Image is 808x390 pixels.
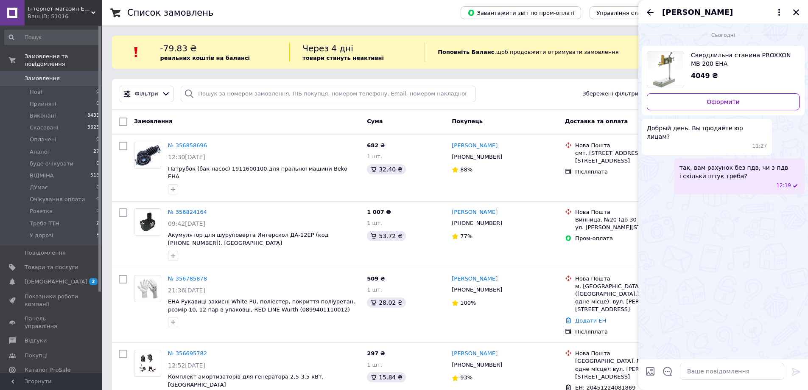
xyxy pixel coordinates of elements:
[575,216,694,231] div: Винница, №20 (до 30 кг на одно место ): ул. [PERSON_NAME][STREET_ADDRESS]
[367,118,383,124] span: Cума
[647,124,767,141] span: Добрый день. Вы продаёте юр лицам?
[752,143,767,150] span: 11:27 12.08.2025
[565,118,628,124] span: Доставка та оплата
[168,154,205,160] span: 12:30[DATE]
[691,51,793,68] span: Свердлильна станина PROXXON MB 200 EHA
[367,362,382,368] span: 1 шт.
[28,5,91,13] span: Інтернет-магазин ЕлектроХаус
[367,286,382,293] span: 1 шт.
[30,112,56,120] span: Виконані
[130,46,143,59] img: :exclamation:
[791,7,801,17] button: Закрити
[302,55,384,61] b: товари стануть неактивні
[87,112,99,120] span: 8435
[452,208,498,216] a: [PERSON_NAME]
[575,149,694,165] div: смт. [STREET_ADDRESS]: вул. [STREET_ADDRESS]
[134,208,161,236] a: Фото товару
[168,298,355,313] a: EHA Рукавиці захисні White PU, поліестер, покриття поліуретан, розмір 10, 12 пар в упаковці, RED ...
[367,142,385,149] span: 682 ₴
[25,352,48,359] span: Покупці
[168,232,329,246] a: Акумулятор для шуруповерта Интерскол ДА-12ЕР (код [PHONE_NUMBER]). [GEOGRAPHIC_DATA]
[25,278,87,286] span: [DEMOGRAPHIC_DATA]
[30,160,73,168] span: буде очікувати
[575,328,694,336] div: Післяплата
[575,350,694,357] div: Нова Пошта
[30,136,56,143] span: Оплачені
[134,142,161,168] img: Фото товару
[367,297,405,308] div: 28.02 ₴
[87,124,99,132] span: 3625
[30,148,50,156] span: Аналог
[181,86,476,102] input: Пошук за номером замовлення, ПІБ покупця, номером телефону, Email, номером накладної
[367,164,405,174] div: 32.40 ₴
[367,231,405,241] div: 53.72 ₴
[168,362,205,369] span: 12:52[DATE]
[25,249,66,257] span: Повідомлення
[662,7,784,18] button: [PERSON_NAME]
[367,220,382,226] span: 1 шт.
[134,350,161,376] img: Фото товару
[25,293,78,308] span: Показники роботи компанії
[590,6,668,19] button: Управління статусами
[575,357,694,381] div: [GEOGRAPHIC_DATA], №10 (до 30 кг на одне місце): вул. [PERSON_NAME][STREET_ADDRESS]
[168,287,205,294] span: 21:36[DATE]
[438,49,494,55] b: Поповніть Баланс
[450,218,504,229] div: [PHONE_NUMBER]
[642,31,805,39] div: 12.08.2025
[367,372,405,382] div: 15.84 ₴
[96,160,99,168] span: 0
[647,93,800,110] a: Оформити
[28,13,102,20] div: Ваш ID: 51016
[168,166,347,180] a: Патрубок (бак-насос) 1911600100 для пральної машини Beko EHA
[450,284,504,295] div: [PHONE_NUMBER]
[575,168,694,176] div: Післяплата
[302,43,353,53] span: Через 4 дні
[25,337,47,345] span: Відгуки
[596,10,661,16] span: Управління статусами
[96,220,99,227] span: 2
[30,124,59,132] span: Скасовані
[575,283,694,314] div: м. [GEOGRAPHIC_DATA] ([GEOGRAPHIC_DATA].), №17 (до 30 кг на одне місце): вул. [PERSON_NAME][STREE...
[4,30,100,45] input: Пошук
[30,196,85,203] span: Очікування оплати
[450,359,504,370] div: [PHONE_NUMBER]
[575,275,694,283] div: Нова Пошта
[93,148,99,156] span: 27
[647,51,800,88] a: Переглянути товар
[168,373,324,388] a: Комплект амортизаторів для генератора 2,5-3,5 кВт. [GEOGRAPHIC_DATA]
[452,275,498,283] a: [PERSON_NAME]
[776,182,791,189] span: 12:19 12.08.2025
[90,172,99,180] span: 513
[96,196,99,203] span: 0
[679,163,788,180] span: так, вам рахунок без пдв, чи з пдв і скільки штук треба?
[25,315,78,330] span: Панель управління
[461,6,581,19] button: Завантажити звіт по пром-оплаті
[89,278,98,285] span: 2
[452,118,483,124] span: Покупець
[575,142,694,149] div: Нова Пошта
[367,350,385,356] span: 297 ₴
[367,153,382,160] span: 1 шт.
[134,350,161,377] a: Фото товару
[96,184,99,191] span: 0
[134,142,161,169] a: Фото товару
[25,75,60,82] span: Замовлення
[647,51,684,88] img: 2313481285_w640_h640_sverlilnaya-stanina-proxxon.jpg
[168,275,207,282] a: № 356785878
[96,232,99,239] span: 8
[160,43,197,53] span: -79.83 ₴
[30,208,53,215] span: Розетка
[575,235,694,242] div: Пром-оплата
[25,53,102,68] span: Замовлення та повідомлення
[575,317,606,324] a: Додати ЕН
[134,275,161,302] a: Фото товару
[96,100,99,108] span: 0
[30,172,54,180] span: ВІДМІНА
[96,136,99,143] span: 0
[127,8,213,18] h1: Список замовлень
[425,42,685,62] div: , щоб продовжити отримувати замовлення
[168,220,205,227] span: 09:42[DATE]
